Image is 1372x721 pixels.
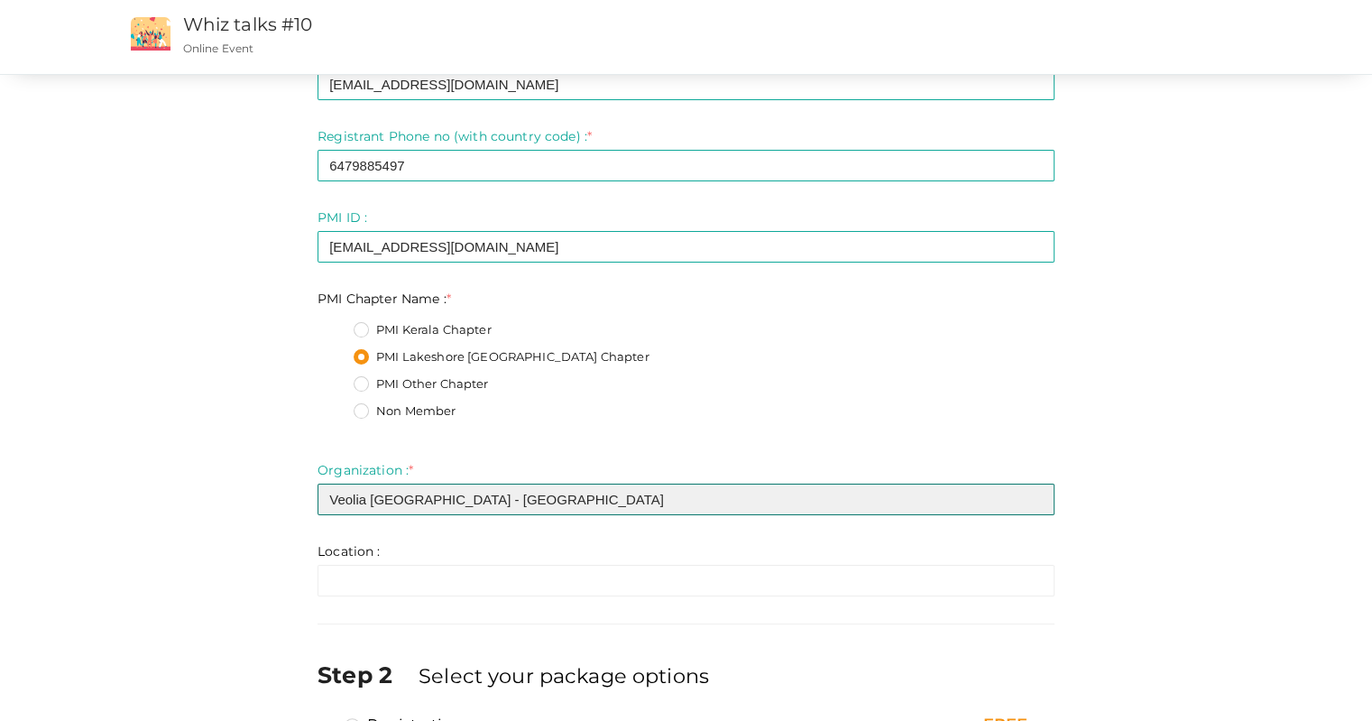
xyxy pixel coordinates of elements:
label: PMI Kerala Chapter [354,321,492,339]
a: Whiz talks #10 [183,14,313,35]
label: PMI Chapter Name : [318,290,451,308]
label: Step 2 [318,659,415,691]
label: Select your package options [419,661,709,690]
input: Enter registrant email here. [318,69,1054,100]
img: event2.png [131,17,170,51]
label: Location : [318,542,380,560]
label: PMI Lakeshore [GEOGRAPHIC_DATA] Chapter [354,348,649,366]
p: Online Event [183,41,870,56]
label: Registrant Phone no (with country code) : [318,127,592,145]
input: Enter registrant phone no here. [318,150,1054,181]
label: PMI ID : [318,208,367,226]
label: PMI Other Chapter [354,375,488,393]
label: Non Member [354,402,456,421]
label: Organization : [318,461,413,479]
